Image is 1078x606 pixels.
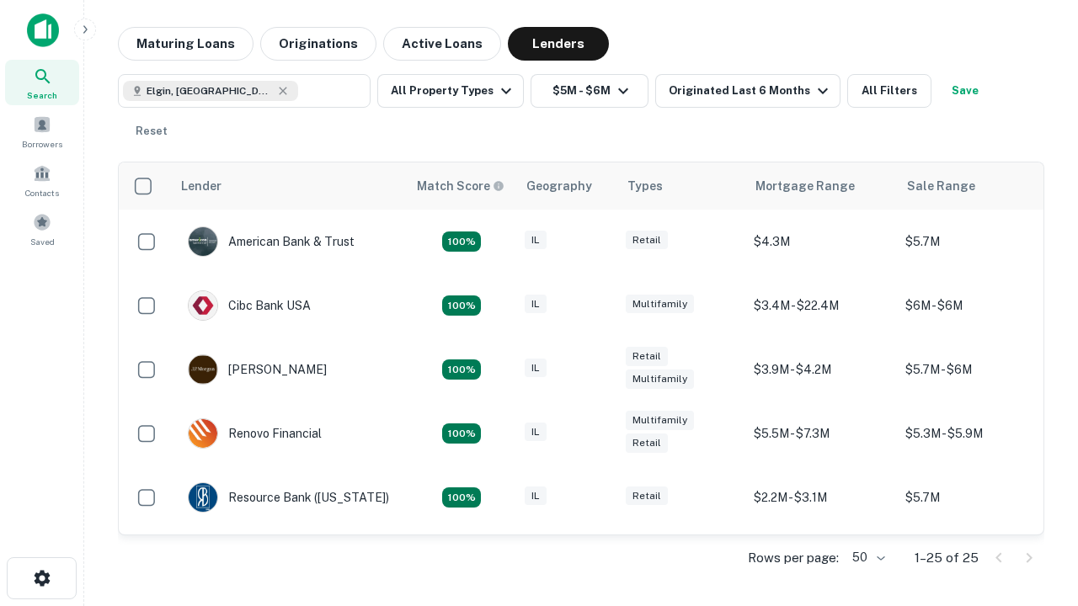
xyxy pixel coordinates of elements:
button: Active Loans [383,27,501,61]
div: [PERSON_NAME] [188,354,327,385]
button: Originated Last 6 Months [655,74,841,108]
th: Mortgage Range [745,162,897,210]
button: Save your search to get updates of matches that match your search criteria. [938,74,992,108]
td: $3.9M - $4.2M [745,338,897,401]
div: Multifamily [626,411,694,430]
div: Matching Properties: 7, hasApolloMatch: undefined [442,231,481,252]
a: Search [5,60,79,105]
span: Borrowers [22,137,62,151]
th: Types [617,162,745,210]
span: Search [27,88,57,102]
span: Contacts [25,186,59,199]
div: Cibc Bank USA [188,290,311,321]
div: IL [525,423,547,442]
div: Multifamily [626,295,694,314]
span: Elgin, [GEOGRAPHIC_DATA], [GEOGRAPHIC_DATA] [147,83,273,98]
button: All Filters [847,74,931,108]
th: Lender [171,162,407,210]
td: $4M [745,529,897,593]
div: Renovo Financial [188,418,322,449]
td: $3.4M - $22.4M [745,274,897,338]
button: Reset [125,114,179,148]
img: picture [189,355,217,384]
th: Geography [516,162,617,210]
div: Retail [626,433,668,453]
div: Sale Range [907,176,975,196]
td: $5.3M - $5.9M [897,401,1049,465]
div: Matching Properties: 4, hasApolloMatch: undefined [442,423,481,444]
img: picture [189,291,217,320]
button: Originations [260,27,376,61]
div: 50 [846,545,888,570]
button: $5M - $6M [531,74,648,108]
div: IL [525,231,547,250]
td: $6M - $6M [897,274,1049,338]
div: Types [627,176,663,196]
td: $5.6M [897,529,1049,593]
a: Saved [5,206,79,252]
div: IL [525,359,547,378]
a: Contacts [5,157,79,203]
div: Mortgage Range [755,176,855,196]
td: $2.2M - $3.1M [745,465,897,529]
button: All Property Types [377,74,524,108]
div: Geography [526,176,592,196]
div: Matching Properties: 4, hasApolloMatch: undefined [442,487,481,508]
div: Retail [626,347,668,366]
div: IL [525,295,547,314]
img: picture [189,419,217,448]
div: IL [525,486,547,506]
td: $5.7M [897,465,1049,529]
button: Lenders [508,27,609,61]
div: Retail [626,486,668,506]
div: Capitalize uses an advanced AI algorithm to match your search with the best lender. The match sco... [417,177,504,195]
p: 1–25 of 25 [915,548,979,568]
th: Capitalize uses an advanced AI algorithm to match your search with the best lender. The match sco... [407,162,516,210]
p: Rows per page: [748,548,839,568]
div: Resource Bank ([US_STATE]) [188,482,389,513]
div: Multifamily [626,369,694,389]
div: American Bank & Trust [188,226,355,257]
div: Matching Properties: 4, hasApolloMatch: undefined [442,359,481,380]
th: Sale Range [897,162,1049,210]
div: Matching Properties: 4, hasApolloMatch: undefined [442,295,481,316]
img: picture [189,483,217,512]
a: Borrowers [5,109,79,154]
td: $4.3M [745,210,897,274]
td: $5.7M [897,210,1049,274]
div: Retail [626,231,668,250]
img: capitalize-icon.png [27,13,59,47]
div: Lender [181,176,221,196]
h6: Match Score [417,177,501,195]
div: Originated Last 6 Months [669,81,833,101]
img: picture [189,227,217,256]
button: Maturing Loans [118,27,253,61]
td: $5.5M - $7.3M [745,401,897,465]
td: $5.7M - $6M [897,338,1049,401]
span: Saved [30,235,55,248]
iframe: Chat Widget [994,417,1078,498]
